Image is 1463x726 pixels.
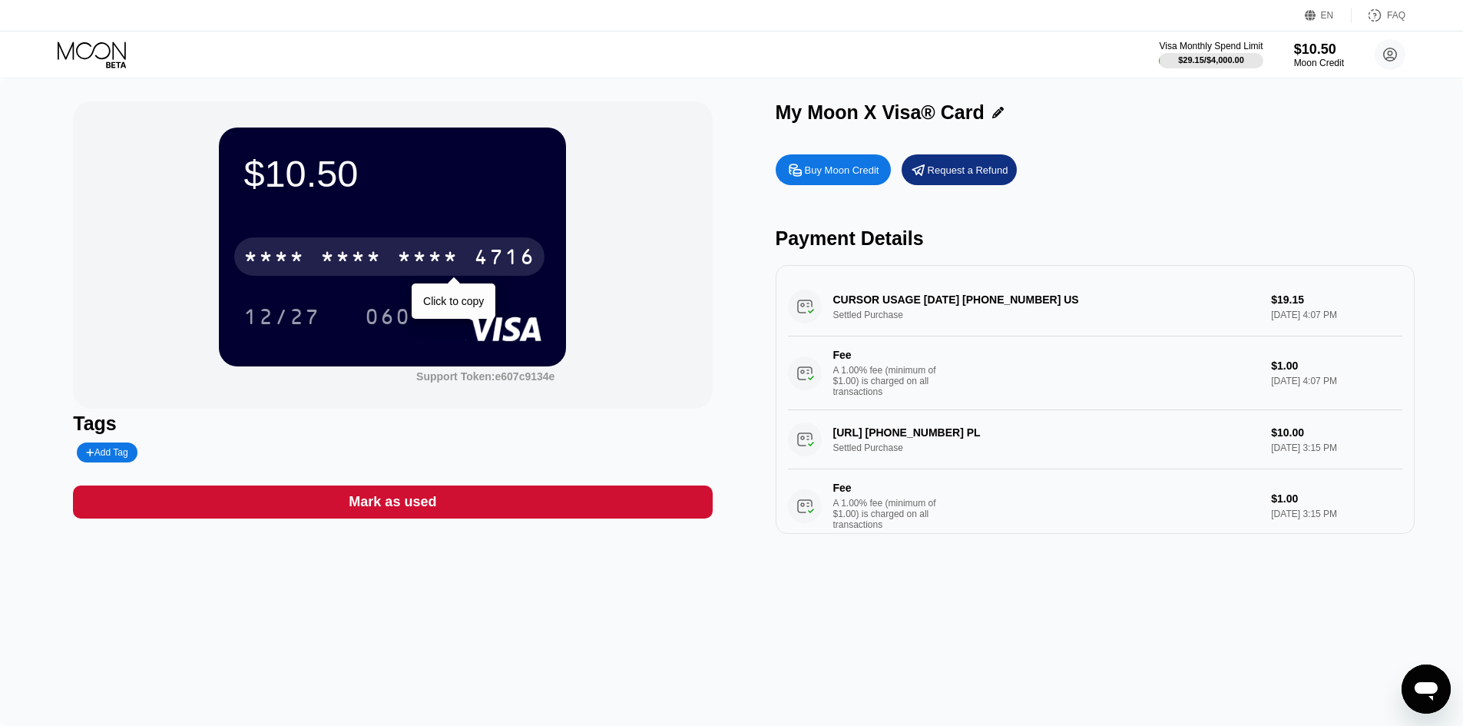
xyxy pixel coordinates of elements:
[1387,10,1405,21] div: FAQ
[776,101,985,124] div: My Moon X Visa® Card
[1294,41,1344,68] div: $10.50Moon Credit
[833,365,948,397] div: A 1.00% fee (minimum of $1.00) is charged on all transactions
[353,297,422,336] div: 060
[805,164,879,177] div: Buy Moon Credit
[365,307,411,331] div: 060
[243,152,541,195] div: $10.50
[833,349,941,361] div: Fee
[1271,376,1402,386] div: [DATE] 4:07 PM
[1271,360,1402,372] div: $1.00
[1178,55,1244,65] div: $29.15 / $4,000.00
[86,447,127,458] div: Add Tag
[423,295,484,307] div: Click to copy
[73,486,712,519] div: Mark as used
[1352,8,1405,23] div: FAQ
[1305,8,1352,23] div: EN
[776,227,1415,250] div: Payment Details
[416,370,554,383] div: Support Token: e607c9134e
[1402,665,1451,714] iframe: Кнопка запуска окна обмена сообщениями
[73,413,712,435] div: Tags
[928,164,1008,177] div: Request a Refund
[833,498,948,530] div: A 1.00% fee (minimum of $1.00) is charged on all transactions
[788,336,1402,410] div: FeeA 1.00% fee (minimum of $1.00) is charged on all transactions$1.00[DATE] 4:07 PM
[232,297,332,336] div: 12/27
[788,469,1402,543] div: FeeA 1.00% fee (minimum of $1.00) is charged on all transactions$1.00[DATE] 3:15 PM
[1294,41,1344,58] div: $10.50
[1159,41,1263,51] div: Visa Monthly Spend Limit
[416,370,554,383] div: Support Token:e607c9134e
[77,443,137,462] div: Add Tag
[1294,58,1344,68] div: Moon Credit
[776,154,891,185] div: Buy Moon Credit
[1321,10,1334,21] div: EN
[474,247,535,271] div: 4716
[349,493,436,511] div: Mark as used
[1159,41,1263,68] div: Visa Monthly Spend Limit$29.15/$4,000.00
[1271,492,1402,505] div: $1.00
[243,307,320,331] div: 12/27
[1271,509,1402,519] div: [DATE] 3:15 PM
[833,482,941,494] div: Fee
[902,154,1017,185] div: Request a Refund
